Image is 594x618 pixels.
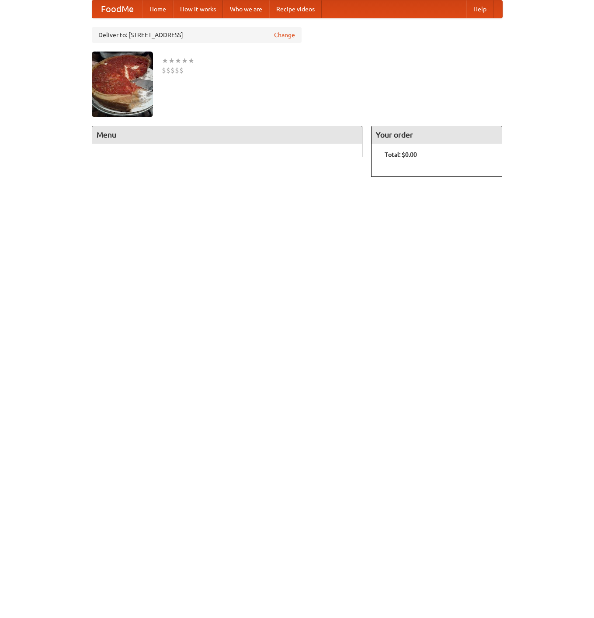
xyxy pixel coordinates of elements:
li: ★ [181,56,188,66]
a: Change [274,31,295,39]
div: Deliver to: [STREET_ADDRESS] [92,27,302,43]
b: Total: $0.00 [385,151,417,158]
img: angular.jpg [92,52,153,117]
li: ★ [188,56,195,66]
li: ★ [168,56,175,66]
li: $ [170,66,175,75]
li: ★ [175,56,181,66]
li: ★ [162,56,168,66]
li: $ [179,66,184,75]
a: Who we are [223,0,269,18]
li: $ [162,66,166,75]
a: Help [466,0,493,18]
h4: Menu [92,126,362,144]
h4: Your order [372,126,502,144]
li: $ [166,66,170,75]
a: FoodMe [92,0,142,18]
a: How it works [173,0,223,18]
a: Home [142,0,173,18]
li: $ [175,66,179,75]
a: Recipe videos [269,0,322,18]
